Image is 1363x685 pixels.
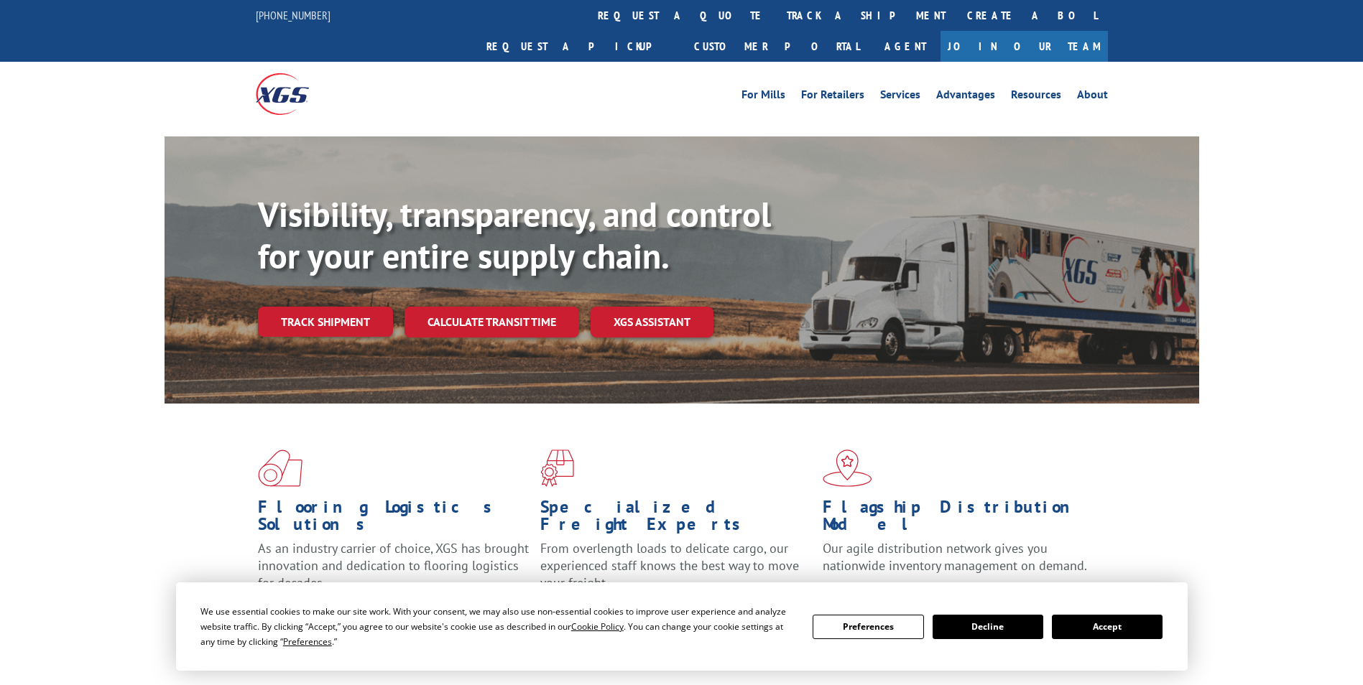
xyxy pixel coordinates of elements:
img: xgs-icon-focused-on-flooring-red [540,449,574,487]
a: For Mills [741,89,785,105]
a: Calculate transit time [405,307,579,337]
span: As an industry carrier of choice, XGS has brought innovation and dedication to flooring logistics... [258,540,529,591]
a: Customer Portal [683,31,870,62]
button: Decline [933,615,1043,639]
a: Agent [870,31,941,62]
div: We use essential cookies to make our site work. With your consent, we may also use non-essential ... [200,604,795,649]
span: Our agile distribution network gives you nationwide inventory management on demand. [823,540,1087,574]
button: Accept [1052,615,1163,639]
button: Preferences [813,615,923,639]
a: Request a pickup [476,31,683,62]
span: Cookie Policy [571,620,624,633]
a: About [1077,89,1108,105]
span: Preferences [283,635,332,648]
h1: Specialized Freight Experts [540,498,812,540]
h1: Flagship Distribution Model [823,498,1094,540]
a: Track shipment [258,307,393,337]
a: Resources [1011,89,1061,105]
h1: Flooring Logistics Solutions [258,498,530,540]
p: From overlength loads to delicate cargo, our experienced staff knows the best way to move your fr... [540,540,812,604]
a: Join Our Team [941,31,1108,62]
a: [PHONE_NUMBER] [256,8,331,22]
a: XGS ASSISTANT [591,307,713,337]
img: xgs-icon-flagship-distribution-model-red [823,449,872,487]
div: Cookie Consent Prompt [176,582,1188,671]
b: Visibility, transparency, and control for your entire supply chain. [258,192,771,278]
a: Advantages [936,89,995,105]
a: For Retailers [801,89,864,105]
a: Services [880,89,920,105]
img: xgs-icon-total-supply-chain-intelligence-red [258,449,302,487]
